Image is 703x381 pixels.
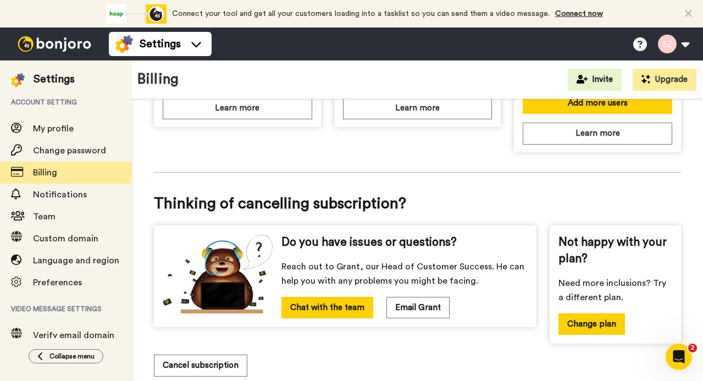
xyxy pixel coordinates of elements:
[33,168,57,177] span: Billing
[33,146,106,155] span: Change password
[115,35,133,53] img: settings-colored.svg
[33,256,119,265] span: Language and region
[33,278,82,287] span: Preferences
[568,69,622,91] button: Invite
[140,36,181,52] span: Settings
[558,234,672,267] span: Not happy with your plan?
[34,71,75,87] div: Settings
[523,92,672,114] button: Add more users
[33,212,56,221] span: Team
[281,297,373,318] button: Chat with the team
[688,344,697,352] span: 2
[106,4,167,24] div: animation
[29,349,103,363] button: Collapse menu
[558,313,625,335] button: Change plan
[555,10,603,18] a: Connect now
[33,234,98,243] span: Custom domain
[33,190,87,199] span: Notifications
[666,344,692,370] iframe: Intercom live chat
[558,276,672,305] span: Need more inclusions? Try a different plan.
[137,71,179,87] h1: Billing
[154,355,247,376] button: Cancel subscription
[163,97,312,119] button: Learn more
[33,331,114,340] span: Verify email domain
[281,259,528,288] span: Reach out to Grant, our Head of Customer Success. He can help you with any problems you might be ...
[343,97,492,119] button: Learn more
[386,297,450,318] button: Email Grant
[633,69,696,91] button: Upgrade
[13,36,96,52] img: bj-logo-header-white.svg
[281,234,457,251] span: Do you have issues or questions?
[11,73,25,87] img: settings-colored.svg
[33,124,74,133] span: My profile
[163,234,273,313] img: cs-bear.png
[49,352,95,361] span: Collapse menu
[523,123,672,144] button: Learn more
[154,192,681,214] span: Thinking of cancelling subscription?
[172,10,550,18] span: Connect your tool and get all your customers loading into a tasklist so you can send them a video...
